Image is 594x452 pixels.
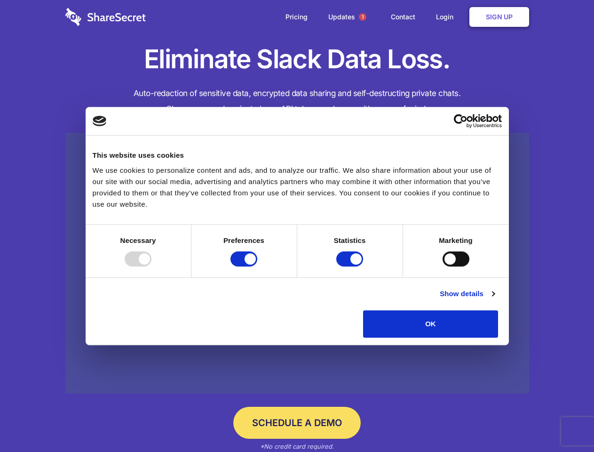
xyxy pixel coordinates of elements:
em: *No credit card required. [260,443,334,450]
a: Wistia video thumbnail [65,133,529,394]
strong: Marketing [439,236,473,244]
h1: Eliminate Slack Data Loss. [65,42,529,76]
strong: Necessary [120,236,156,244]
a: Pricing [276,2,317,32]
a: Schedule a Demo [233,407,361,439]
a: Login [427,2,467,32]
img: logo-wordmark-white-trans-d4663122ce5f474addd5e946df7df03e33cb6a1c49d2221995e7729f52c070b2.svg [65,8,146,26]
strong: Statistics [334,236,366,244]
button: OK [363,310,498,338]
a: Sign Up [469,7,529,27]
h4: Auto-redaction of sensitive data, encrypted data sharing and self-destructing private chats. Shar... [65,86,529,117]
a: Usercentrics Cookiebot - opens in a new window [420,114,502,128]
span: 1 [359,13,366,21]
a: Contact [381,2,425,32]
strong: Preferences [223,236,264,244]
div: We use cookies to personalize content and ads, and to analyze our traffic. We also share informat... [93,165,502,210]
a: Show details [440,288,494,299]
div: This website uses cookies [93,150,502,161]
img: logo [93,116,107,126]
